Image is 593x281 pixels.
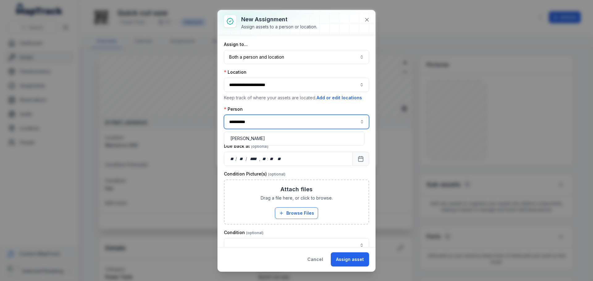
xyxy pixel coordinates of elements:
[224,115,369,129] input: assignment-add:person-label
[352,152,369,166] button: Calendar
[224,143,268,149] label: Due back at
[241,15,317,24] h3: New assignment
[302,252,328,267] button: Cancel
[238,156,246,162] div: month,
[224,171,285,177] label: Condition Picture(s)
[248,156,259,162] div: year,
[224,41,248,48] label: Assign to...
[241,24,317,30] div: Assign assets to a person or location.
[246,156,248,162] div: /
[261,195,333,201] span: Drag a file here, or click to browse.
[276,156,283,162] div: am/pm,
[267,156,269,162] div: :
[224,229,263,236] label: Condition
[224,106,243,112] label: Person
[230,135,265,142] span: [PERSON_NAME]
[275,207,318,219] button: Browse Files
[331,252,369,267] button: Assign asset
[280,185,313,194] h3: Attach files
[269,156,275,162] div: minute,
[224,94,369,101] p: Keep track of where your assets are located.
[224,50,369,64] button: Both a person and location
[229,156,235,162] div: day,
[259,156,261,162] div: ,
[224,131,369,138] p: Keep track of who has your assets.
[224,69,246,75] label: Location
[261,156,267,162] div: hour,
[235,156,238,162] div: /
[316,94,362,101] button: Add or edit locations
